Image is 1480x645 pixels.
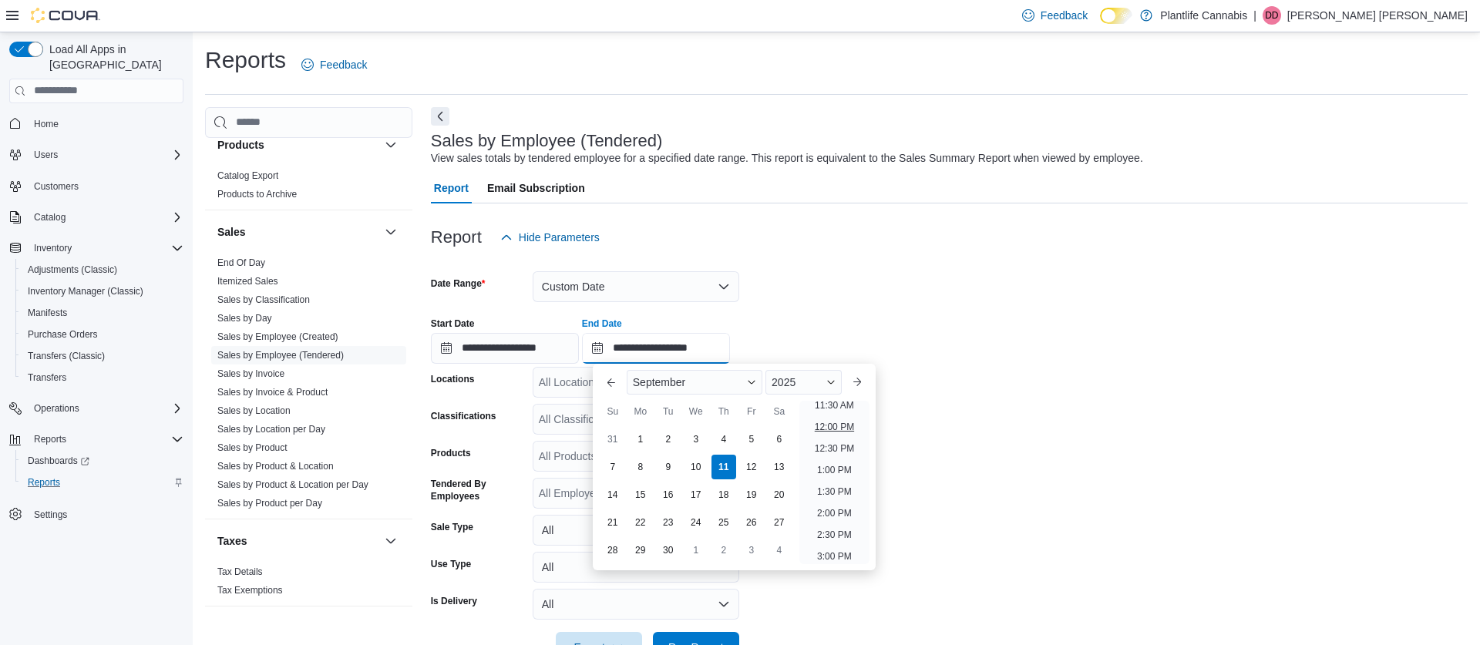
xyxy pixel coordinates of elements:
[382,136,400,154] button: Products
[217,585,283,596] a: Tax Exemptions
[28,430,183,448] span: Reports
[382,532,400,550] button: Taxes
[43,42,183,72] span: Load All Apps in [GEOGRAPHIC_DATA]
[600,538,625,563] div: day-28
[600,427,625,452] div: day-31
[431,410,496,422] label: Classifications
[487,173,585,203] span: Email Subscription
[22,325,104,344] a: Purchase Orders
[656,510,681,535] div: day-23
[34,180,79,193] span: Customers
[811,482,858,501] li: 1:30 PM
[15,472,190,493] button: Reports
[217,257,265,269] span: End Of Day
[1265,6,1278,25] span: DD
[34,242,72,254] span: Inventory
[205,254,412,519] div: Sales
[684,427,708,452] div: day-3
[431,228,482,247] h3: Report
[22,473,66,492] a: Reports
[3,398,190,419] button: Operations
[217,294,310,305] a: Sales by Classification
[739,399,764,424] div: Fr
[217,566,263,578] span: Tax Details
[656,399,681,424] div: Tu
[765,370,842,395] div: Button. Open the year selector. 2025 is currently selected.
[582,333,730,364] input: Press the down key to enter a popover containing a calendar. Press the escape key to close the po...
[205,166,412,210] div: Products
[15,281,190,302] button: Inventory Manager (Classic)
[739,427,764,452] div: day-5
[22,347,183,365] span: Transfers (Classic)
[217,405,291,416] a: Sales by Location
[217,442,288,453] a: Sales by Product
[28,146,64,164] button: Users
[684,510,708,535] div: day-24
[767,427,792,452] div: day-6
[431,107,449,126] button: Next
[28,208,183,227] span: Catalog
[767,455,792,479] div: day-13
[217,170,278,181] a: Catalog Export
[431,521,473,533] label: Sale Type
[22,473,183,492] span: Reports
[600,399,625,424] div: Su
[22,260,183,279] span: Adjustments (Classic)
[711,482,736,507] div: day-18
[711,427,736,452] div: day-4
[1100,8,1132,24] input: Dark Mode
[1160,6,1247,25] p: Plantlife Cannabis
[1287,6,1468,25] p: [PERSON_NAME] [PERSON_NAME]
[217,584,283,596] span: Tax Exemptions
[15,302,190,324] button: Manifests
[217,350,344,361] a: Sales by Employee (Tendered)
[711,399,736,424] div: Th
[34,211,66,223] span: Catalog
[656,538,681,563] div: day-30
[533,552,739,583] button: All
[15,324,190,345] button: Purchase Orders
[431,373,475,385] label: Locations
[809,418,860,436] li: 12:00 PM
[28,177,85,196] a: Customers
[600,510,625,535] div: day-21
[28,239,183,257] span: Inventory
[767,482,792,507] div: day-20
[15,345,190,367] button: Transfers (Classic)
[799,401,869,564] ul: Time
[15,450,190,472] a: Dashboards
[28,176,183,196] span: Customers
[28,114,183,133] span: Home
[3,113,190,135] button: Home
[31,8,100,23] img: Cova
[656,427,681,452] div: day-2
[22,452,96,470] a: Dashboards
[628,482,653,507] div: day-15
[684,455,708,479] div: day-10
[217,479,368,490] a: Sales by Product & Location per Day
[519,230,600,245] span: Hide Parameters
[3,237,190,259] button: Inventory
[217,479,368,491] span: Sales by Product & Location per Day
[684,399,708,424] div: We
[28,208,72,227] button: Catalog
[28,115,65,133] a: Home
[809,396,860,415] li: 11:30 AM
[599,425,793,564] div: September, 2025
[28,307,67,319] span: Manifests
[28,399,183,418] span: Operations
[431,333,579,364] input: Press the down key to open a popover containing a calendar.
[22,368,72,387] a: Transfers
[811,547,858,566] li: 3:00 PM
[28,504,183,523] span: Settings
[582,317,622,330] label: End Date
[217,275,278,287] span: Itemized Sales
[684,538,708,563] div: day-1
[28,371,66,384] span: Transfers
[1253,6,1256,25] p: |
[22,325,183,344] span: Purchase Orders
[431,558,471,570] label: Use Type
[382,223,400,241] button: Sales
[217,312,272,324] span: Sales by Day
[28,239,78,257] button: Inventory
